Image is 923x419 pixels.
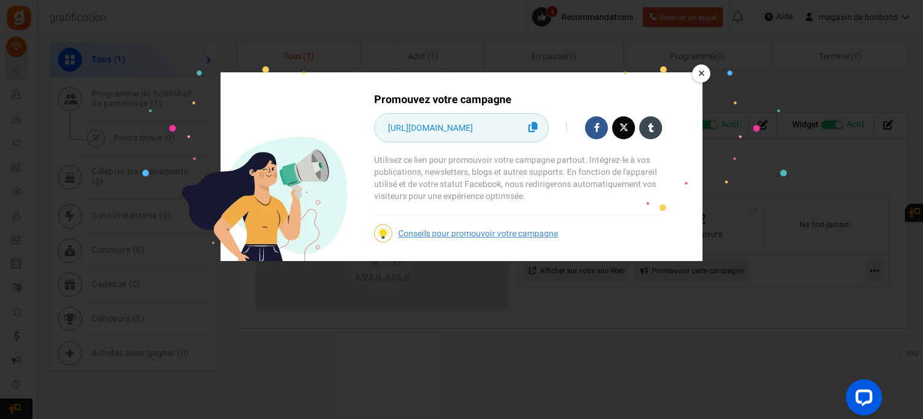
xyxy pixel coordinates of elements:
[374,92,512,108] font: Promouvez votre campagne
[698,65,705,82] font: ×
[374,154,657,203] font: Utilisez ce lien pour promouvoir votre campagne partout. Intégrez-le à vos publications, newslett...
[175,136,348,262] img: Promouvoir
[398,227,558,240] a: Conseils pour promouvoir votre campagne
[524,116,542,140] a: Cliquez pour copier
